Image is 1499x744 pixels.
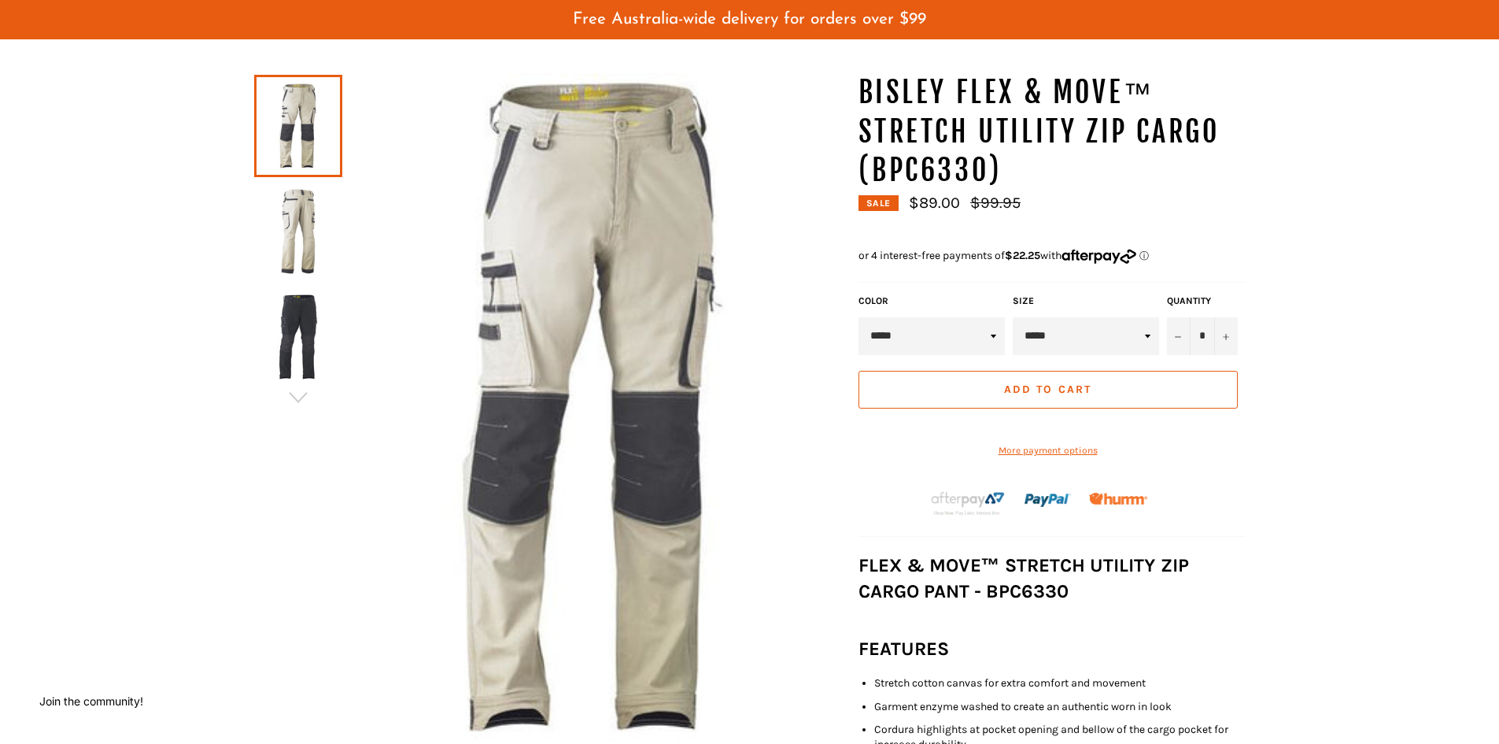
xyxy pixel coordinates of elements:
label: Quantity [1167,294,1238,308]
h3: FLEX & MOVE™ STRETCH UTILITY ZIP CARGO PANT - BPC6330 [858,553,1246,605]
button: Increase item quantity by one [1214,317,1238,355]
img: BISLEY FLEX & MOVE™ Stretch Utility Zip Cargo (BPC6330) - Workin' Gear [262,188,334,275]
span: Free Australia-wide delivery for orders over $99 [573,11,926,28]
img: BISLEY FLEX & MOVE™ Stretch Utility Zip Cargo (BPC6330) - Workin' Gear [342,73,843,741]
h1: BISLEY FLEX & MOVE™ Stretch Utility Zip Cargo (BPC6330) [858,73,1246,191]
h3: FEATURES [858,636,1246,662]
a: More payment options [858,444,1238,457]
img: Afterpay-Logo-on-dark-bg_large.png [929,490,1006,516]
div: Sale [858,195,899,211]
img: paypal.png [1025,477,1071,524]
label: Size [1013,294,1159,308]
img: BISLEY FLEX & MOVE™ Stretch Utility Zip Cargo (BPC6330) - Workin' Gear [262,294,334,380]
button: Join the community! [39,694,143,708]
img: Humm_core_logo_RGB-01_300x60px_small_195d8312-4386-4de7-b182-0ef9b6303a37.png [1089,493,1147,505]
button: Reduce item quantity by one [1167,317,1191,355]
label: Color [858,294,1005,308]
span: $89.00 [909,194,960,212]
button: Add to Cart [858,371,1238,409]
s: $99.95 [970,194,1021,212]
span: Add to Cart [1004,383,1091,396]
li: Stretch cotton canvas for extra comfort and movement [874,676,1246,690]
li: Garment enzyme washed to create an authentic worn in look [874,699,1246,714]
